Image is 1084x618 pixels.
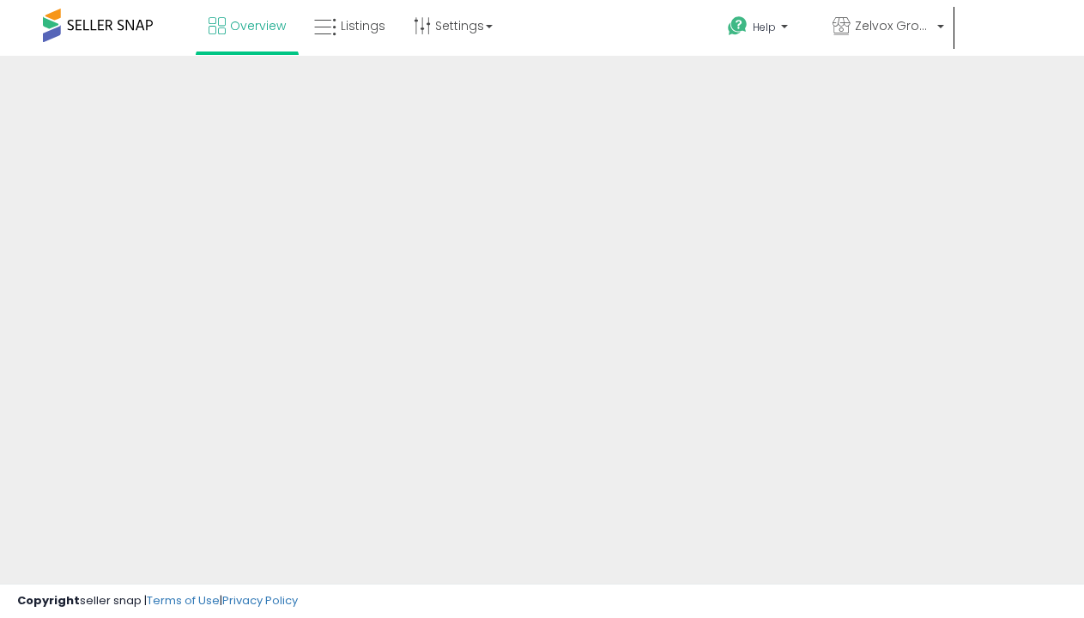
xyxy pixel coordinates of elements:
i: Get Help [727,15,748,37]
strong: Copyright [17,592,80,609]
div: seller snap | | [17,593,298,609]
a: Privacy Policy [222,592,298,609]
a: Help [714,3,817,56]
span: Listings [341,17,385,34]
span: Overview [230,17,286,34]
a: Terms of Use [147,592,220,609]
span: Zelvox Group LLC [855,17,932,34]
span: Help [753,20,776,34]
